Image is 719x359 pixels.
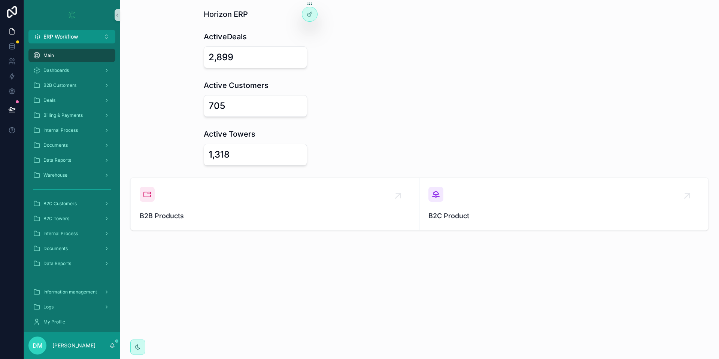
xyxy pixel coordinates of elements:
a: B2B Products [131,178,419,230]
a: B2C Product [419,178,708,230]
div: 705 [209,100,225,112]
a: Dashboards [28,64,115,77]
a: Data Reports [28,153,115,167]
span: Main [43,52,54,58]
h1: Active Towers [204,129,255,139]
span: B2C Product [428,211,699,221]
a: Warehouse [28,168,115,182]
a: Documents [28,242,115,255]
span: Warehouse [43,172,67,178]
a: Main [28,49,115,62]
span: DM [33,341,43,350]
span: B2B Customers [43,82,76,88]
span: Information management [43,289,97,295]
span: B2B Products [140,211,410,221]
a: Information management [28,285,115,299]
a: Deals [28,94,115,107]
span: Documents [43,246,68,252]
span: B2C Towers [43,216,69,222]
span: Internal Process [43,127,78,133]
a: Data Reports [28,257,115,270]
a: Logs [28,300,115,314]
span: Data Reports [43,261,71,267]
a: Documents [28,139,115,152]
a: B2B Customers [28,79,115,92]
span: My Profile [43,319,65,325]
span: Billing & Payments [43,112,83,118]
a: B2C Towers [28,212,115,225]
div: 1,318 [209,149,230,161]
a: B2C Customers [28,197,115,210]
span: Data Reports [43,157,71,163]
h1: ActiveDeals [204,31,247,42]
div: scrollable content [24,43,120,332]
span: Internal Process [43,231,78,237]
span: ERP Workflow [43,33,78,40]
span: Deals [43,97,55,103]
span: Dashboards [43,67,69,73]
a: My Profile [28,315,115,329]
span: Documents [43,142,68,148]
h1: Active Customers [204,80,269,91]
a: Internal Process [28,227,115,240]
span: B2C Customers [43,201,77,207]
p: [PERSON_NAME] [52,342,95,349]
div: 2,899 [209,51,233,63]
a: Internal Process [28,124,115,137]
img: App logo [66,9,78,21]
span: Logs [43,304,54,310]
a: Billing & Payments [28,109,115,122]
h1: Horizon ERP [204,9,248,19]
button: Select Button [28,30,115,43]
